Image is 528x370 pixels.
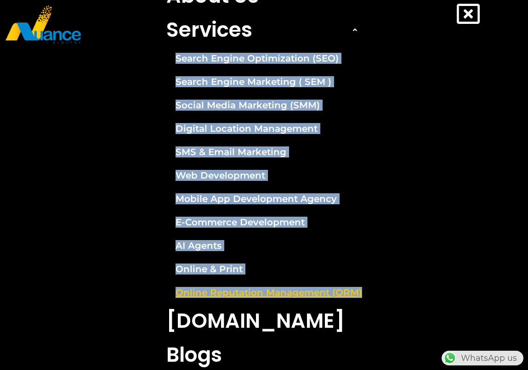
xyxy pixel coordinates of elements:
[159,281,369,304] a: Online Reputation Management (ORM)
[159,70,369,93] a: Search Engine Marketing ( SEM )
[442,353,523,363] a: WhatsAppWhatsApp us
[159,187,369,210] a: Mobile App Development Agency
[159,258,369,280] a: Online & Print
[159,47,369,70] a: Search Engine Optimization (SEO)
[5,5,82,45] img: nuance-qatar_logo
[159,304,369,338] a: [DOMAIN_NAME]
[442,351,523,365] div: WhatsApp us
[159,94,369,117] a: Social Media Marketing (SMM)
[159,13,369,47] a: Services
[159,140,369,163] a: SMS & Email Marketing
[159,211,369,234] a: E-Commerce Development
[159,117,369,140] a: Digital Location Management
[159,234,369,257] a: AI Agents
[443,351,457,365] img: WhatsApp
[5,5,260,45] a: nuance-qatar_logo
[159,164,369,187] a: Web Development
